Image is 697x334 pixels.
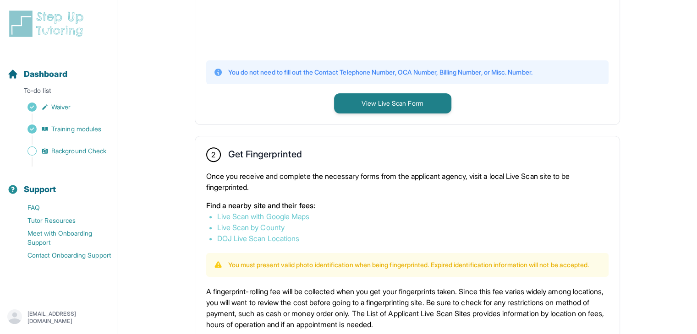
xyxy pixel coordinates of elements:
[7,145,117,157] a: Background Check
[217,234,300,243] a: DOJ Live Scan Locations
[7,227,117,249] a: Meet with Onboarding Support
[4,168,113,199] button: Support
[51,146,106,156] span: Background Check
[24,68,67,81] span: Dashboard
[206,200,609,211] p: Find a nearby site and their fees:
[217,212,310,221] a: Live Scan with Google Maps
[334,93,451,113] button: View Live Scan Form
[206,171,609,193] p: Once you receive and complete the necessary forms from the applicant agency, visit a local Live S...
[228,68,532,77] p: You do not need to fill out the Contact Telephone Number, OCA Number, Billing Number, or Misc. Nu...
[7,214,117,227] a: Tutor Resources
[206,286,609,330] p: A fingerprint-rolling fee will be collected when you get your fingerprints taken. Since this fee ...
[27,310,110,325] p: [EMAIL_ADDRESS][DOMAIN_NAME]
[7,309,110,326] button: [EMAIL_ADDRESS][DOMAIN_NAME]
[24,183,56,196] span: Support
[51,124,101,134] span: Training modules
[334,98,451,108] a: View Live Scan Form
[7,123,117,135] a: Training modules
[7,9,89,38] img: logo
[211,149,215,160] span: 2
[7,101,117,113] a: Waiver
[7,201,117,214] a: FAQ
[4,53,113,84] button: Dashboard
[228,149,302,163] h2: Get Fingerprinted
[7,249,117,262] a: Contact Onboarding Support
[7,68,67,81] a: Dashboard
[51,102,71,112] span: Waiver
[4,86,113,99] p: To-do list
[217,223,285,232] a: Live Scan by County
[228,260,589,269] p: You must present valid photo identification when being fingerprinted. Expired identification info...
